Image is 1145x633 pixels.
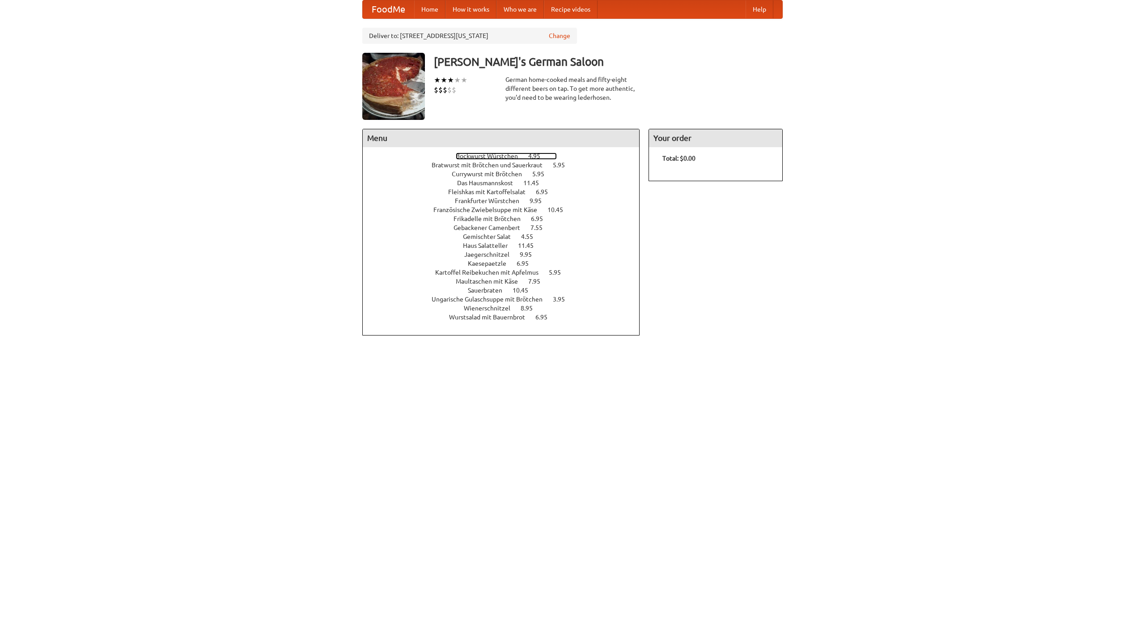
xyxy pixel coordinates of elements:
[464,305,519,312] span: Wienerschnitzel
[448,188,564,195] a: Fleishkas mit Kartoffelsalat 6.95
[662,155,695,162] b: Total: $0.00
[468,287,511,294] span: Sauerbraten
[464,251,518,258] span: Jaegerschnitzel
[532,170,553,178] span: 5.95
[432,296,581,303] a: Ungarische Gulaschsuppe mit Brötchen 3.95
[544,0,598,18] a: Recipe videos
[457,179,522,187] span: Das Hausmannskost
[435,269,577,276] a: Kartoffel Reibekuchen mit Apfelmus 5.95
[454,215,560,222] a: Frikadelle mit Brötchen 6.95
[443,85,447,95] li: $
[447,75,454,85] li: ★
[468,287,545,294] a: Sauerbraten 10.45
[463,233,550,240] a: Gemischter Salat 4.55
[432,296,551,303] span: Ungarische Gulaschsuppe mit Brötchen
[454,224,529,231] span: Gebackener Camenbert
[434,75,441,85] li: ★
[464,305,549,312] a: Wienerschnitzel 8.95
[363,129,639,147] h4: Menu
[461,75,467,85] li: ★
[454,75,461,85] li: ★
[496,0,544,18] a: Who we are
[434,53,783,71] h3: [PERSON_NAME]'s German Saloon
[523,179,548,187] span: 11.45
[547,206,572,213] span: 10.45
[468,260,545,267] a: Kaesepaetzle 6.95
[518,242,543,249] span: 11.45
[362,53,425,120] img: angular.jpg
[441,75,447,85] li: ★
[746,0,773,18] a: Help
[549,31,570,40] a: Change
[530,197,551,204] span: 9.95
[456,153,527,160] span: Bockwurst Würstchen
[433,206,546,213] span: Französische Zwiebelsuppe mit Käse
[536,188,557,195] span: 6.95
[432,161,581,169] a: Bratwurst mit Brötchen und Sauerkraut 5.95
[531,215,552,222] span: 6.95
[455,197,558,204] a: Frankfurter Würstchen 9.95
[449,314,564,321] a: Wurstsalad mit Bauernbrot 6.95
[449,314,534,321] span: Wurstsalad mit Bauernbrot
[455,197,528,204] span: Frankfurter Würstchen
[454,224,559,231] a: Gebackener Camenbert 7.55
[513,287,537,294] span: 10.45
[435,269,547,276] span: Kartoffel Reibekuchen mit Apfelmus
[363,0,414,18] a: FoodMe
[456,153,557,160] a: Bockwurst Würstchen 4.95
[456,278,557,285] a: Maultaschen mit Käse 7.95
[434,85,438,95] li: $
[433,206,580,213] a: Französische Zwiebelsuppe mit Käse 10.45
[505,75,640,102] div: German home-cooked meals and fifty-eight different beers on tap. To get more authentic, you'd nee...
[463,242,550,249] a: Haus Salatteller 11.45
[414,0,445,18] a: Home
[452,170,531,178] span: Currywurst mit Brötchen
[452,85,456,95] li: $
[463,242,517,249] span: Haus Salatteller
[521,233,542,240] span: 4.55
[362,28,577,44] div: Deliver to: [STREET_ADDRESS][US_STATE]
[521,305,542,312] span: 8.95
[528,153,549,160] span: 4.95
[448,188,534,195] span: Fleishkas mit Kartoffelsalat
[452,170,561,178] a: Currywurst mit Brötchen 5.95
[535,314,556,321] span: 6.95
[468,260,515,267] span: Kaesepaetzle
[438,85,443,95] li: $
[456,278,527,285] span: Maultaschen mit Käse
[447,85,452,95] li: $
[457,179,556,187] a: Das Hausmannskost 11.45
[520,251,541,258] span: 9.95
[432,161,551,169] span: Bratwurst mit Brötchen und Sauerkraut
[553,161,574,169] span: 5.95
[517,260,538,267] span: 6.95
[445,0,496,18] a: How it works
[464,251,548,258] a: Jaegerschnitzel 9.95
[454,215,530,222] span: Frikadelle mit Brötchen
[553,296,574,303] span: 3.95
[530,224,551,231] span: 7.55
[528,278,549,285] span: 7.95
[463,233,520,240] span: Gemischter Salat
[549,269,570,276] span: 5.95
[649,129,782,147] h4: Your order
